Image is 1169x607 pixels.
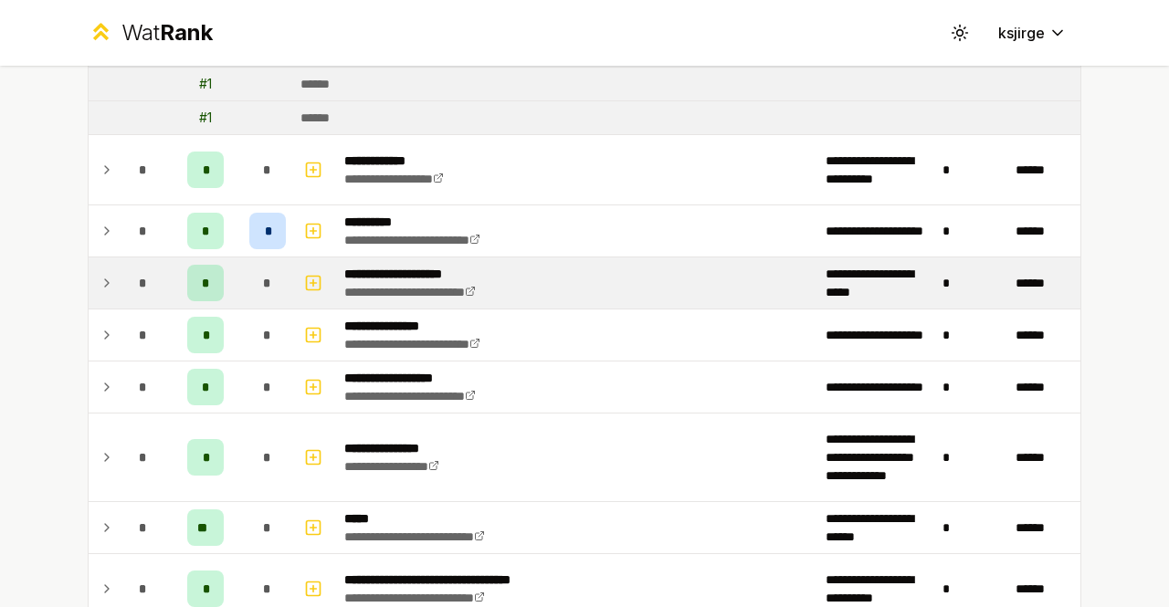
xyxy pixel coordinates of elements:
span: Rank [160,19,213,46]
div: Wat [121,18,213,47]
div: # 1 [199,109,212,127]
div: # 1 [199,75,212,93]
span: ksjirge [998,22,1045,44]
button: ksjirge [984,16,1081,49]
a: WatRank [88,18,213,47]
